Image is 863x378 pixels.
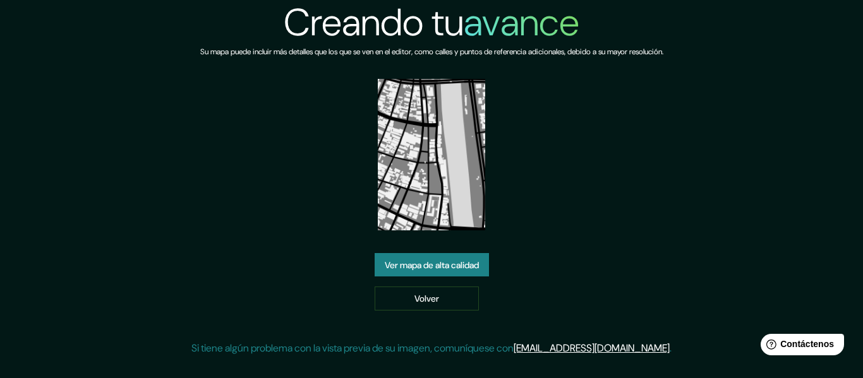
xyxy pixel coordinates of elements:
[200,47,663,57] font: Su mapa puede incluir más detalles que los que se ven en el editor, como calles y puntos de refer...
[414,293,439,305] font: Volver
[751,329,849,364] iframe: Lanzador de widgets de ayuda
[378,79,485,230] img: vista previa del mapa creado
[191,341,514,355] font: Si tiene algún problema con la vista previa de su imagen, comuníquese con
[385,259,479,271] font: Ver mapa de alta calidad
[375,286,479,310] a: Volver
[375,253,489,277] a: Ver mapa de alta calidad
[514,341,670,355] a: [EMAIL_ADDRESS][DOMAIN_NAME]
[670,341,672,355] font: .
